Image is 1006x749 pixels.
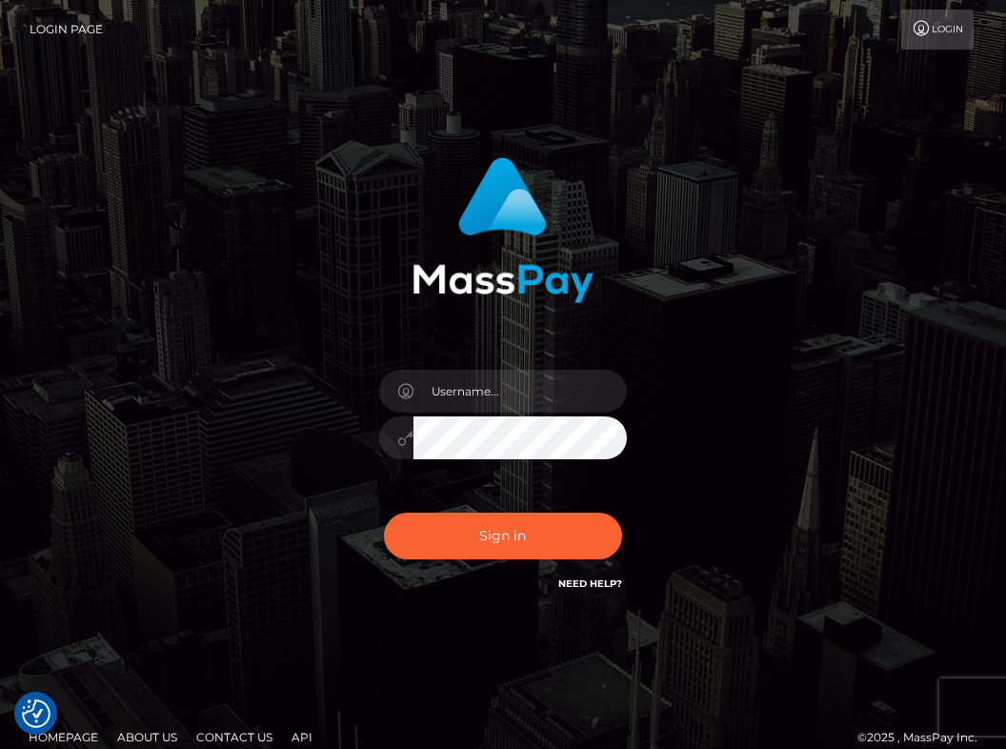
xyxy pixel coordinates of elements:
[384,513,622,559] button: Sign in
[22,699,50,728] button: Consent Preferences
[30,10,103,50] a: Login Page
[413,370,627,413] input: Username...
[558,577,622,590] a: Need Help?
[412,157,594,303] img: MassPay Login
[22,699,50,728] img: Revisit consent button
[901,10,974,50] a: Login
[857,727,992,748] div: © 2025 , MassPay Inc.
